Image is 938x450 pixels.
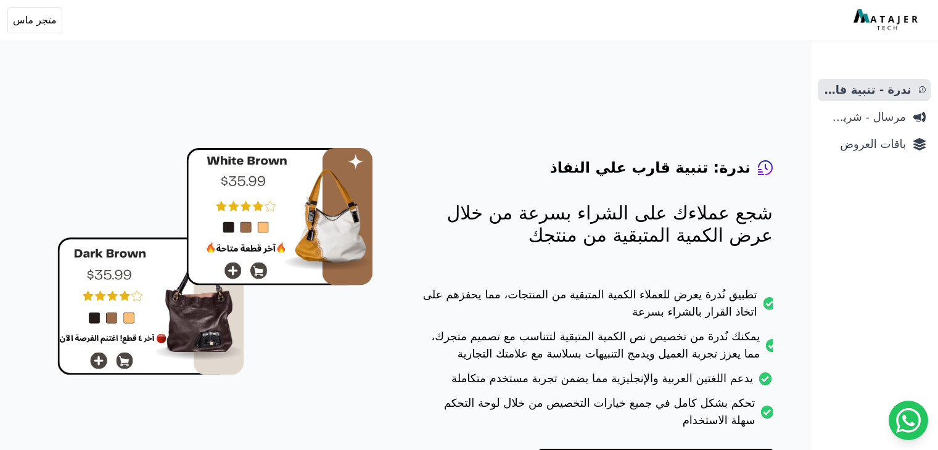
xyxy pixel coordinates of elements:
span: متجر ماس [13,13,57,28]
p: شجع عملاءك على الشراء بسرعة من خلال عرض الكمية المتبقية من منتجك [422,202,773,247]
img: MatajerTech Logo [854,9,921,31]
li: تطبيق نُدرة يعرض للعملاء الكمية المتبقية من المنتجات، مما يحفزهم على اتخاذ القرار بالشراء بسرعة [422,286,773,328]
span: باقات العروض [823,136,906,153]
li: تحكم بشكل كامل في جميع خيارات التخصيص من خلال لوحة التحكم سهلة الاستخدام [422,395,773,436]
button: متجر ماس [7,7,62,33]
li: يمكنك نُدرة من تخصيص نص الكمية المتبقية لتتناسب مع تصميم متجرك، مما يعزز تجربة العميل ويدمج التنب... [422,328,773,370]
h4: ندرة: تنبية قارب علي النفاذ [549,158,751,178]
span: ندرة - تنبية قارب علي النفاذ [823,81,911,99]
li: يدعم اللغتين العربية والإنجليزية مما يضمن تجربة مستخدم متكاملة [422,370,773,395]
img: hero [57,148,373,375]
span: مرسال - شريط دعاية [823,108,906,126]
